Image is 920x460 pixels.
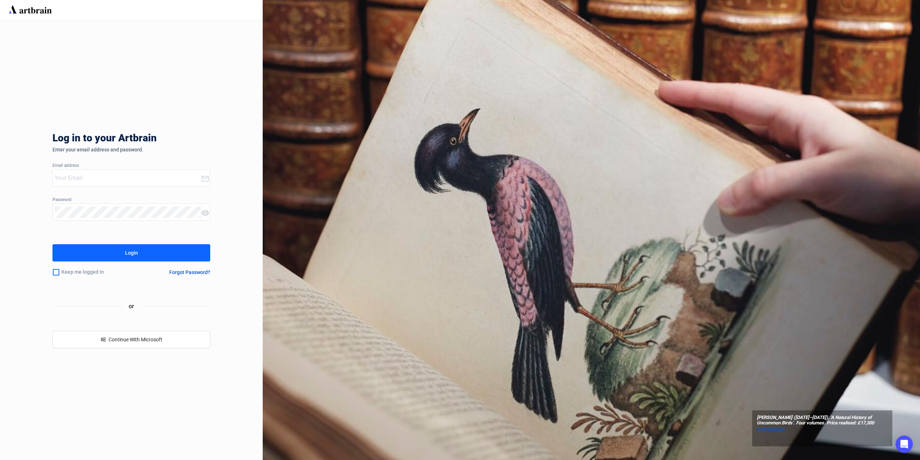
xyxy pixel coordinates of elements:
div: Forgot Password? [169,269,210,275]
div: Keep me logged in [52,265,139,280]
div: Email address [52,163,210,168]
button: Login [52,244,210,261]
div: Password [52,197,210,202]
span: [PERSON_NAME] ([DATE]–[DATE]), ‘A Natural History of Uncommon Birds’. Four volumes. Price realise... [757,415,888,426]
div: Enter your email address and password. [52,147,210,152]
div: Login [125,247,138,259]
div: Log in to your Artbrain [52,132,268,147]
input: Your Email [55,172,201,184]
a: @christiesinc [757,426,888,433]
div: Open Intercom Messenger [896,436,913,453]
span: @christiesinc [757,427,785,432]
button: windowsContinue With Microsoft [52,331,210,348]
span: or [123,302,140,311]
span: Continue With Microsoft [109,337,162,342]
span: windows [101,337,106,342]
